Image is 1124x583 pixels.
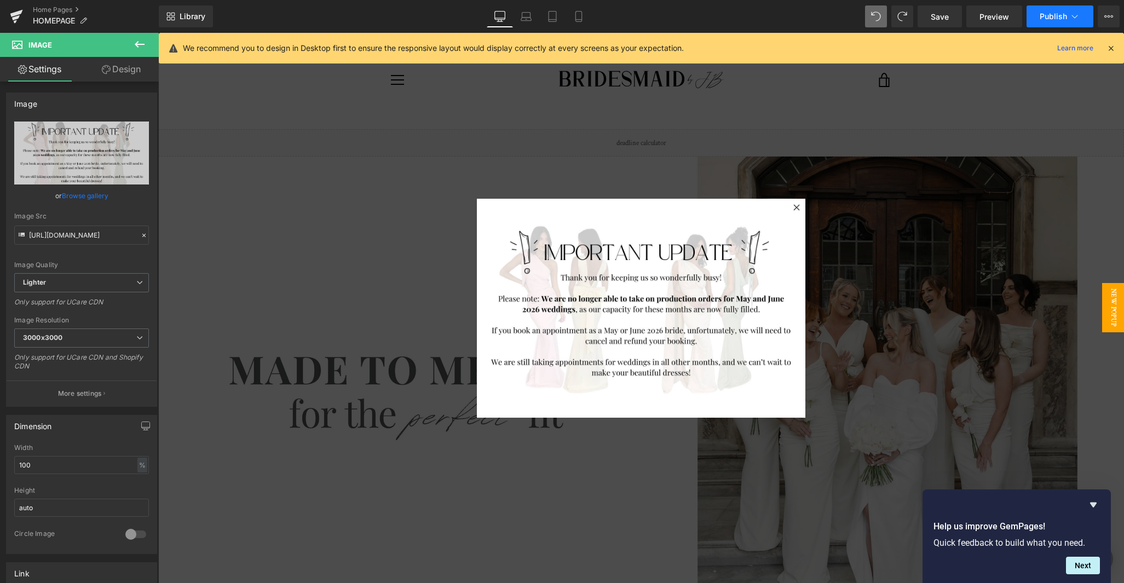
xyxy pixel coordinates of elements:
[1053,42,1098,55] a: Learn more
[14,212,149,220] div: Image Src
[933,498,1100,574] div: Help us improve GemPages!
[14,499,149,517] input: auto
[180,11,205,21] span: Library
[1027,5,1093,27] button: Publish
[14,316,149,324] div: Image Resolution
[14,529,114,541] div: Circle Image
[1066,557,1100,574] button: Next question
[159,5,213,27] a: New Library
[944,250,966,299] span: New Popup
[14,93,37,108] div: Image
[14,415,52,431] div: Dimension
[931,11,949,22] span: Save
[23,333,62,342] b: 3000x3000
[7,380,157,406] button: More settings
[28,41,52,49] span: Image
[14,190,149,201] div: or
[137,458,147,472] div: %
[14,353,149,378] div: Only support for UCare CDN and Shopify CDN
[14,487,149,494] div: Height
[14,298,149,314] div: Only support for UCare CDN
[14,563,30,578] div: Link
[14,261,149,269] div: Image Quality
[865,5,887,27] button: Undo
[933,520,1100,533] h2: Help us improve GemPages!
[966,5,1022,27] a: Preview
[566,5,592,27] a: Mobile
[933,538,1100,548] p: Quick feedback to build what you need.
[891,5,913,27] button: Redo
[33,5,159,14] a: Home Pages
[62,186,108,205] a: Browse gallery
[513,5,539,27] a: Laptop
[1087,498,1100,511] button: Hide survey
[183,42,684,54] p: We recommend you to design in Desktop first to ensure the responsive layout would display correct...
[14,226,149,245] input: Link
[14,456,149,474] input: auto
[1040,12,1067,21] span: Publish
[23,278,46,286] b: Lighter
[33,16,75,25] span: HOMEPAGE
[58,389,102,399] p: More settings
[82,57,161,82] a: Design
[487,5,513,27] a: Desktop
[539,5,566,27] a: Tablet
[1098,5,1120,27] button: More
[14,444,149,452] div: Width
[979,11,1009,22] span: Preview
